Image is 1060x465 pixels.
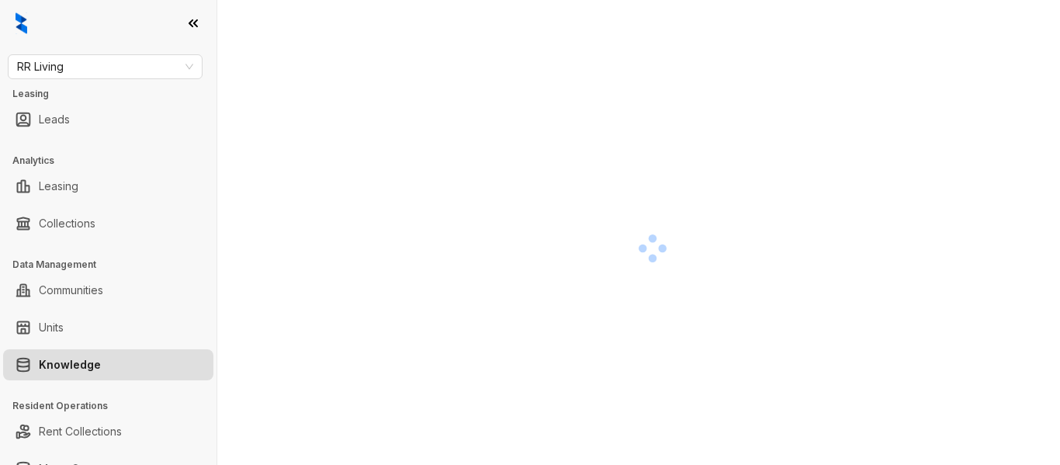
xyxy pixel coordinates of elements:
a: Collections [39,208,95,239]
img: logo [16,12,27,34]
li: Rent Collections [3,416,213,447]
li: Collections [3,208,213,239]
li: Leads [3,104,213,135]
h3: Analytics [12,154,217,168]
a: Communities [39,275,103,306]
a: Rent Collections [39,416,122,447]
h3: Resident Operations [12,399,217,413]
a: Leasing [39,171,78,202]
a: Knowledge [39,349,101,380]
li: Communities [3,275,213,306]
li: Leasing [3,171,213,202]
h3: Leasing [12,87,217,101]
h3: Data Management [12,258,217,272]
li: Units [3,312,213,343]
span: RR Living [17,55,193,78]
li: Knowledge [3,349,213,380]
a: Units [39,312,64,343]
a: Leads [39,104,70,135]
